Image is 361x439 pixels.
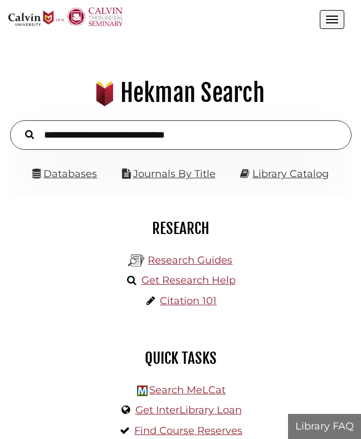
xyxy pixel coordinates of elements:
a: Library Catalog [252,168,329,180]
button: Open the menu [320,10,344,29]
h2: Quick Tasks [17,349,344,368]
a: Find Course Reserves [134,425,242,437]
h1: Hekman Search [14,78,348,108]
i: Search [25,130,34,140]
h2: Research [17,219,344,238]
a: Research Guides [148,254,232,266]
a: Get Research Help [142,274,236,286]
a: Journals By Title [133,168,216,180]
img: Hekman Library Logo [128,252,145,269]
a: Search MeLCat [149,384,226,396]
a: Citation 101 [160,295,217,307]
button: Search [19,127,40,141]
img: Calvin Theological Seminary [67,7,123,26]
a: Databases [32,168,97,180]
a: Get InterLibrary Loan [135,404,242,416]
img: Hekman Library Logo [137,386,148,396]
